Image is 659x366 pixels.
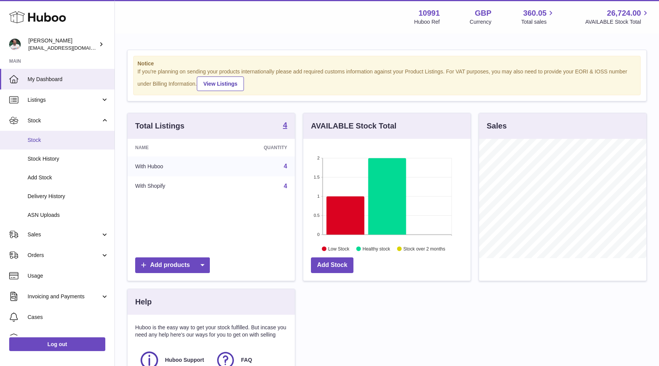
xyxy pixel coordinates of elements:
td: With Shopify [128,176,218,196]
span: Orders [28,252,101,259]
a: 4 [284,183,287,189]
span: Usage [28,272,109,280]
a: 4 [284,163,287,169]
span: [EMAIL_ADDRESS][DOMAIN_NAME] [28,45,113,51]
text: 1.5 [314,175,319,179]
th: Name [128,139,218,156]
span: Invoicing and Payments [28,293,101,300]
span: FAQ [241,356,252,364]
text: Healthy stock [363,246,391,251]
a: Add Stock [311,257,353,273]
span: Stock History [28,155,109,163]
span: Huboo Support [165,356,204,364]
div: [PERSON_NAME] [28,37,97,52]
strong: GBP [475,8,491,18]
h3: AVAILABLE Stock Total [311,121,396,131]
th: Quantity [218,139,295,156]
a: Add products [135,257,210,273]
span: Stock [28,137,109,144]
h3: Total Listings [135,121,185,131]
div: Huboo Ref [414,18,440,26]
a: View Listings [197,76,244,91]
div: If you're planning on sending your products internationally please add required customs informati... [137,68,636,91]
text: 2 [317,156,319,160]
text: 0.5 [314,213,319,218]
text: 1 [317,194,319,198]
a: 4 [283,121,287,130]
span: Cases [28,314,109,321]
a: 360.05 Total sales [521,8,555,26]
h3: Sales [487,121,507,131]
span: 26,724.00 [607,8,641,18]
td: With Huboo [128,156,218,176]
span: Delivery History [28,193,109,200]
strong: Notice [137,60,636,67]
span: Add Stock [28,174,109,181]
span: Total sales [521,18,555,26]
span: ASN Uploads [28,211,109,219]
span: 360.05 [523,8,546,18]
text: 0 [317,232,319,237]
h3: Help [135,297,152,307]
a: 26,724.00 AVAILABLE Stock Total [585,8,650,26]
text: Low Stock [328,246,350,251]
span: Stock [28,117,101,124]
span: My Dashboard [28,76,109,83]
span: Listings [28,96,101,104]
span: Sales [28,231,101,238]
p: Huboo is the easy way to get your stock fulfilled. But incase you need any help here's our ways f... [135,324,287,338]
div: Currency [470,18,492,26]
span: AVAILABLE Stock Total [585,18,650,26]
img: timshieff@gmail.com [9,39,21,50]
a: Log out [9,337,105,351]
strong: 4 [283,121,287,129]
span: Channels [28,334,109,342]
text: Stock over 2 months [403,246,445,251]
strong: 10991 [419,8,440,18]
